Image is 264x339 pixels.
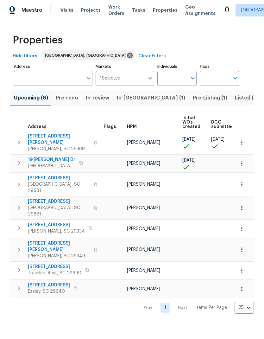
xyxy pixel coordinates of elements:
[160,303,170,313] a: Goto page 1
[86,93,109,102] span: In-review
[28,125,47,129] span: Address
[28,163,75,169] span: [GEOGRAPHIC_DATA]
[235,93,261,102] span: Listed (31)
[13,37,63,43] span: Properties
[28,133,90,146] span: [STREET_ADDRESS][PERSON_NAME]
[211,120,234,129] span: DCO submitted
[28,253,90,259] span: [PERSON_NAME], SC 29349
[104,125,116,129] span: Flags
[182,116,200,129] span: Initial WOs created
[185,4,216,16] span: Geo Assignments
[28,181,90,194] span: [GEOGRAPHIC_DATA], SC 29681
[127,182,160,187] span: [PERSON_NAME]
[132,8,145,12] span: Tasks
[14,65,92,68] label: Address
[28,146,90,152] span: [PERSON_NAME], SC 29369
[193,93,227,102] span: Pre-Listing (1)
[60,7,73,13] span: Visits
[138,302,254,314] nav: Pagination Navigation
[28,270,81,276] span: Travelers Rest, SC 29690
[182,158,196,163] span: [DATE]
[117,93,185,102] span: In-[GEOGRAPHIC_DATA] (1)
[127,140,160,145] span: [PERSON_NAME]
[136,50,168,62] button: Clear Filters
[84,74,93,83] button: Open
[127,227,160,231] span: [PERSON_NAME]
[138,52,166,60] span: Clear Filters
[28,157,75,163] span: 19 [PERSON_NAME] Dr
[127,268,160,273] span: [PERSON_NAME]
[195,304,227,311] p: Items Per Page
[108,4,124,16] span: Work Orders
[127,247,160,252] span: [PERSON_NAME]
[211,137,224,142] span: [DATE]
[14,93,48,102] span: Upcoming (8)
[182,137,196,142] span: [DATE]
[28,175,90,181] span: [STREET_ADDRESS]
[235,299,254,316] div: 25
[28,282,70,288] span: [STREET_ADDRESS]
[81,7,101,13] span: Projects
[96,65,154,68] label: Markets
[10,50,40,62] button: Hide filters
[127,125,137,129] span: HPM
[45,52,128,59] span: [GEOGRAPHIC_DATA], [GEOGRAPHIC_DATA]
[28,288,70,295] span: Easley, SC 29640
[157,65,197,68] label: Individuals
[100,76,121,81] span: 1 Selected
[28,228,85,234] span: [PERSON_NAME], SC 29334
[188,74,197,83] button: Open
[22,7,42,13] span: Maestro
[231,74,240,83] button: Open
[28,264,81,270] span: [STREET_ADDRESS]
[127,206,160,210] span: [PERSON_NAME]
[153,7,178,13] span: Properties
[127,161,160,166] span: [PERSON_NAME]
[13,52,37,60] span: Hide filters
[28,198,90,205] span: [STREET_ADDRESS]
[127,287,160,291] span: [PERSON_NAME]
[28,222,85,228] span: [STREET_ADDRESS]
[56,93,78,102] span: Pre-reno
[28,205,90,217] span: [GEOGRAPHIC_DATA], SC 29681
[200,65,239,68] label: Flags
[146,74,155,83] button: Open
[42,50,134,61] div: [GEOGRAPHIC_DATA], [GEOGRAPHIC_DATA]
[28,240,90,253] span: [STREET_ADDRESS][PERSON_NAME]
